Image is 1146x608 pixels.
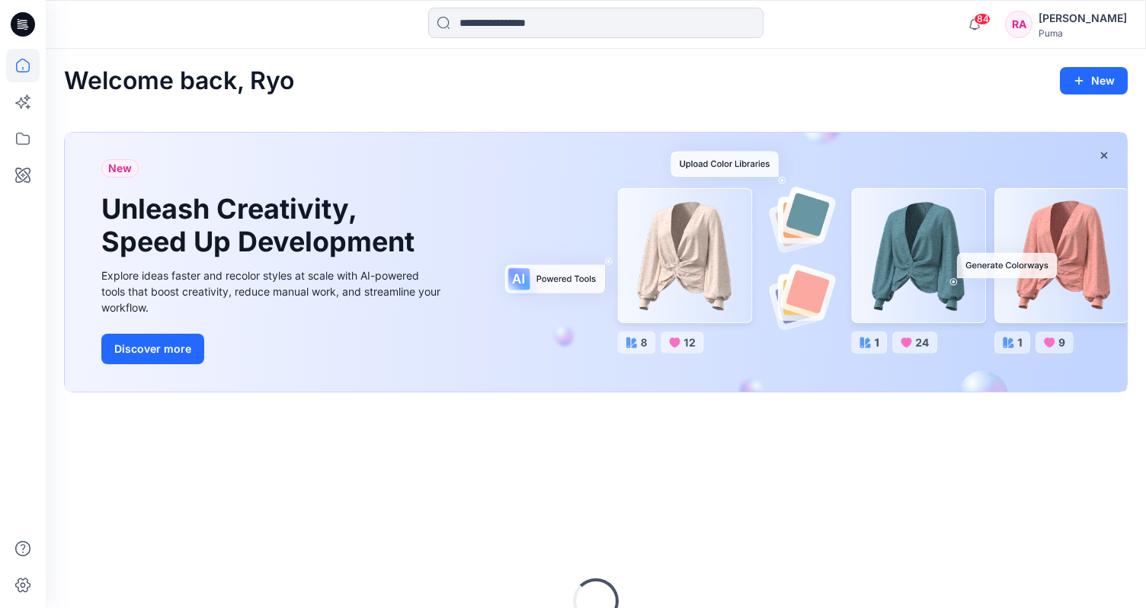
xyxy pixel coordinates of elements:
h1: Unleash Creativity, Speed Up Development [101,193,421,258]
div: RA [1005,11,1032,38]
button: Discover more [101,334,204,364]
span: 84 [974,13,991,25]
div: Puma [1039,27,1127,39]
button: New [1060,67,1128,94]
div: Explore ideas faster and recolor styles at scale with AI-powered tools that boost creativity, red... [101,267,444,315]
h2: Welcome back, Ryo [64,67,294,95]
span: New [108,159,132,178]
div: [PERSON_NAME] [1039,9,1127,27]
a: Discover more [101,334,444,364]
